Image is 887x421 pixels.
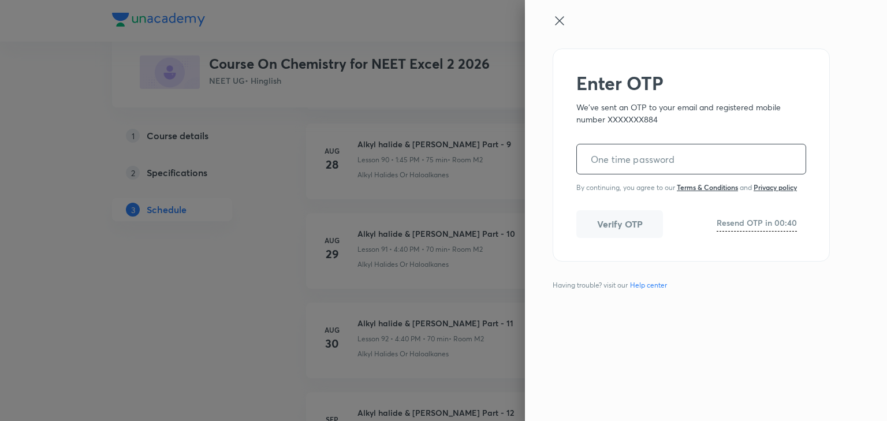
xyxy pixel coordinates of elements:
[717,217,797,229] h6: Resend OTP in 00:40
[577,144,806,174] input: One time password
[576,72,806,94] h2: Enter OTP
[754,182,797,192] a: Privacy policy
[576,184,806,192] div: By continuing, you agree to our and
[553,280,672,290] span: Having trouble? visit our
[677,182,738,192] a: Terms & Conditions
[576,210,663,238] button: Verify OTP
[628,280,669,290] a: Help center
[576,101,806,125] p: We've sent an OTP to your email and registered mobile number XXXXXXX884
